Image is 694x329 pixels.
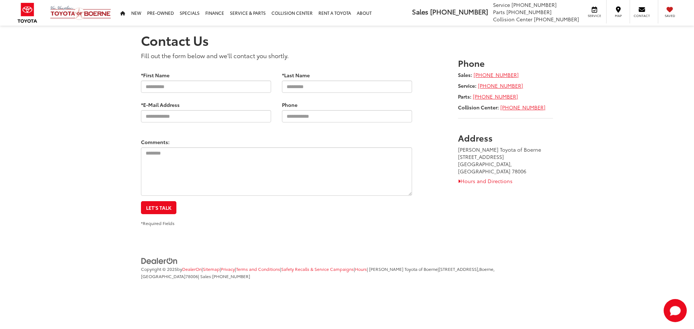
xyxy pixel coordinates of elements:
span: [PHONE_NUMBER] [506,8,552,16]
address: [PERSON_NAME] Toyota of Boerne [STREET_ADDRESS] [GEOGRAPHIC_DATA], [GEOGRAPHIC_DATA] 78006 [458,146,553,175]
span: by [177,266,202,272]
span: | Sales: [198,273,250,279]
a: [PHONE_NUMBER] [478,82,523,89]
h3: Address [458,133,553,142]
span: [PHONE_NUMBER] [430,7,488,16]
a: Sitemap [203,266,220,272]
span: [GEOGRAPHIC_DATA] [141,273,185,279]
span: Boerne, [479,266,494,272]
button: Let's Talk [141,201,176,214]
span: | [235,266,280,272]
span: [STREET_ADDRESS], [439,266,479,272]
label: Phone [282,101,297,108]
p: Fill out the form below and we'll contact you shortly. [141,51,412,60]
span: 78006 [185,273,198,279]
span: | [354,266,367,272]
img: DealerOn [141,257,178,265]
span: | [202,266,220,272]
span: Saved [662,13,678,18]
svg: Start Chat [664,299,687,322]
span: [PHONE_NUMBER] [212,273,250,279]
strong: Service: [458,82,476,89]
strong: Collision Center: [458,104,499,111]
a: Safety Recalls & Service Campaigns, Opens in a new tab [281,266,354,272]
span: Service [493,1,510,8]
label: Comments: [141,138,170,146]
span: Sales [412,7,428,16]
span: Parts [493,8,505,16]
span: [PHONE_NUMBER] [534,16,579,23]
h3: Phone [458,58,553,68]
span: Map [610,13,626,18]
span: | [220,266,235,272]
label: *Last Name [282,72,310,79]
a: Hours and Directions [458,177,513,185]
h1: Contact Us [141,33,553,47]
span: Service [586,13,603,18]
button: Toggle Chat Window [664,299,687,322]
span: [PHONE_NUMBER] [511,1,557,8]
strong: Sales: [458,71,472,78]
small: *Required Fields [141,220,175,226]
a: DealerOn [141,257,178,264]
label: *E-Mail Address [141,101,180,108]
span: Collision Center [493,16,532,23]
span: | [280,266,354,272]
a: [PHONE_NUMBER] [473,93,518,100]
a: DealerOn Home Page [182,266,202,272]
label: *First Name [141,72,170,79]
a: [PHONE_NUMBER] [500,104,545,111]
a: Privacy [221,266,235,272]
a: Terms and Conditions [236,266,280,272]
span: | [PERSON_NAME] Toyota of Boerne [367,266,438,272]
img: Vic Vaughan Toyota of Boerne [50,5,111,20]
a: [PHONE_NUMBER] [474,71,519,78]
span: Copyright © 2025 [141,266,177,272]
strong: Parts: [458,93,471,100]
span: Contact [634,13,650,18]
a: Hours [355,266,367,272]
